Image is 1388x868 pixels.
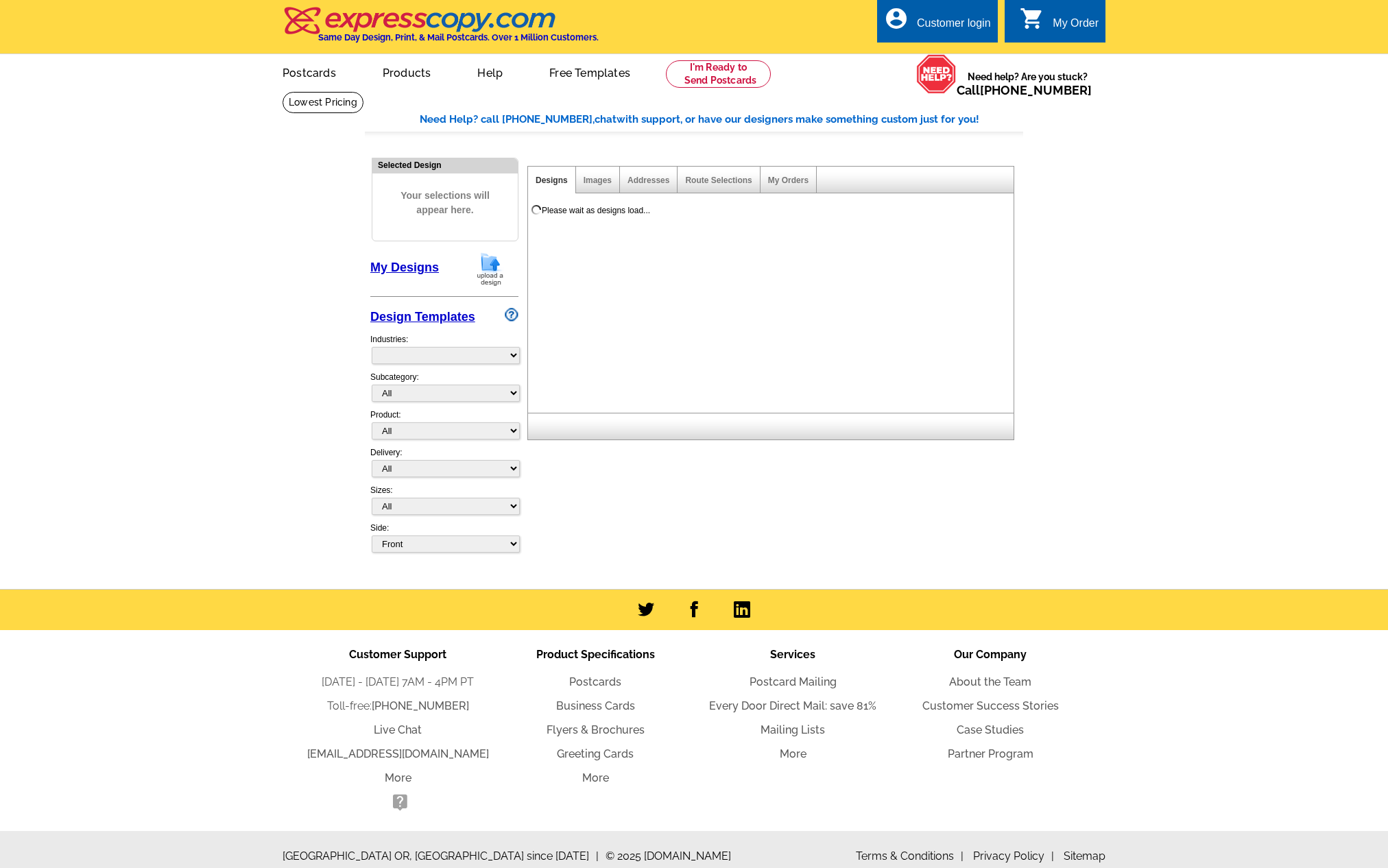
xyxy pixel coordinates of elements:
[283,16,599,43] a: Same Day Design, Print, & Mail Postcards. Over 1 Million Customers.
[361,56,453,88] a: Products
[527,56,652,88] a: Free Templates
[536,648,655,661] span: Product Specifications
[370,409,518,446] div: Product:
[472,252,508,287] img: upload-design
[283,848,599,865] span: [GEOGRAPHIC_DATA] OR, [GEOGRAPHIC_DATA] since [DATE]
[261,56,358,88] a: Postcards
[370,310,475,324] a: Design Templates
[954,648,1027,661] span: Our Company
[627,176,669,185] a: Addresses
[884,6,909,31] i: account_circle
[505,308,518,322] img: design-wizard-help-icon.png
[584,176,612,185] a: Images
[531,204,542,215] img: loading...
[374,723,422,736] a: Live Chat
[917,17,991,36] div: Customer login
[780,747,806,760] a: More
[299,674,496,690] li: [DATE] - [DATE] 7AM - 4PM PT
[761,723,825,736] a: Mailing Lists
[980,83,1092,97] a: [PHONE_NUMBER]
[922,699,1059,712] a: Customer Success Stories
[536,176,568,185] a: Designs
[455,56,525,88] a: Help
[685,176,752,185] a: Route Selections
[556,699,635,712] a: Business Cards
[916,54,957,94] img: help
[1020,15,1099,32] a: shopping_cart My Order
[595,113,617,125] span: chat
[948,747,1033,760] a: Partner Program
[370,371,518,409] div: Subcategory:
[973,849,1054,863] a: Privacy Policy
[709,699,876,712] a: Every Door Direct Mail: save 81%
[349,648,446,661] span: Customer Support
[307,747,489,760] a: [EMAIL_ADDRESS][DOMAIN_NAME]
[385,771,411,784] a: More
[582,771,609,784] a: More
[1020,6,1044,31] i: shopping_cart
[949,675,1031,688] a: About the Team
[372,699,469,712] a: [PHONE_NUMBER]
[383,175,507,231] span: Your selections will appear here.
[542,204,650,217] div: Please wait as designs load...
[884,15,991,32] a: account_circle Customer login
[370,261,439,274] a: My Designs
[957,723,1024,736] a: Case Studies
[547,723,645,736] a: Flyers & Brochures
[372,158,518,171] div: Selected Design
[370,326,518,371] div: Industries:
[770,648,815,661] span: Services
[370,484,518,522] div: Sizes:
[1064,849,1105,863] a: Sitemap
[957,70,1099,97] span: Need help? Are you stuck?
[370,446,518,484] div: Delivery:
[856,849,964,863] a: Terms & Conditions
[420,112,1023,128] div: Need Help? call [PHONE_NUMBER], with support, or have our designers make something custom just fo...
[768,176,809,185] a: My Orders
[299,698,496,714] li: Toll-free:
[557,747,634,760] a: Greeting Cards
[957,83,1092,97] span: Call
[318,32,599,43] h4: Same Day Design, Print, & Mail Postcards. Over 1 Million Customers.
[569,675,621,688] a: Postcards
[606,848,731,865] span: © 2025 [DOMAIN_NAME]
[1053,17,1099,36] div: My Order
[750,675,837,688] a: Postcard Mailing
[370,522,518,554] div: Side:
